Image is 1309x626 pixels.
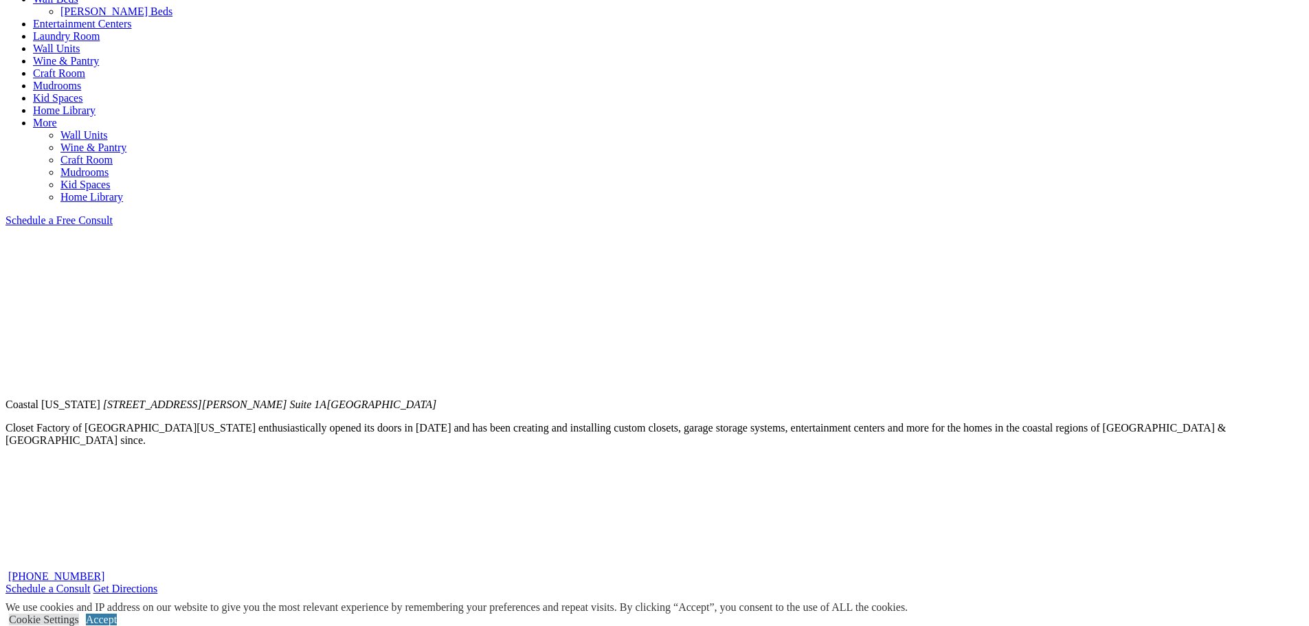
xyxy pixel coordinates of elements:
a: Entertainment Centers [33,18,132,30]
a: Craft Room [60,154,113,166]
a: Craft Room [33,67,85,79]
em: [STREET_ADDRESS][PERSON_NAME] Suite 1A [103,399,436,410]
a: [PHONE_NUMBER] [8,570,104,582]
a: Accept [86,614,117,625]
p: Closet Factory of [GEOGRAPHIC_DATA][US_STATE] enthusiastically opened its doors in [DATE] and has... [5,422,1304,447]
a: More menu text will display only on big screen [33,117,57,128]
span: [GEOGRAPHIC_DATA] [326,399,436,410]
a: Wine & Pantry [60,142,126,153]
a: Mudrooms [33,80,81,91]
a: Schedule a Consult [5,583,91,594]
a: [PERSON_NAME] Beds [60,5,172,17]
a: Kid Spaces [60,179,110,190]
a: Laundry Room [33,30,100,42]
a: Cookie Settings [9,614,79,625]
a: Kid Spaces [33,92,82,104]
a: Home Library [33,104,96,116]
span: Coastal [US_STATE] [5,399,100,410]
a: Click Get Directions to get location on google map [93,583,158,594]
div: We use cookies and IP address on our website to give you the most relevant experience by remember... [5,601,908,614]
a: Mudrooms [60,166,109,178]
a: Wine & Pantry [33,55,99,67]
a: Wall Units [33,43,80,54]
a: Schedule a Free Consult (opens a dropdown menu) [5,214,113,226]
a: Wall Units [60,129,107,141]
a: Home Library [60,191,123,203]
